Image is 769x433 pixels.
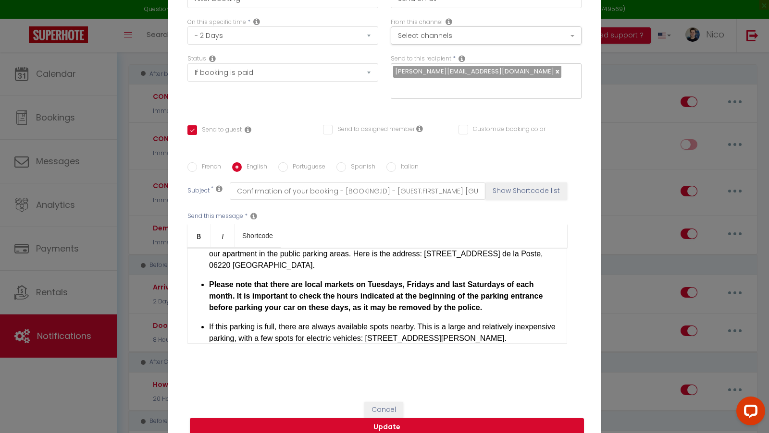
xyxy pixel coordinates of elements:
[245,126,251,133] i: Send to Guest
[209,280,543,312] strong: Please note that there are local markets on Tuesdays, Fridays and last Saturdays of each month. I...
[391,18,443,27] label: From this channel
[391,54,451,63] label: Send to this recipient
[187,54,206,63] label: Status
[187,212,243,221] label: Send this message
[211,224,235,247] a: Italic
[209,237,557,271] p: There is a free public parking behind the building. However, there is no designated spot specific...
[216,185,223,192] i: Subject
[446,18,452,25] i: Action Channel
[209,321,557,344] p: If this parking is full, there are always available spots nearby. This is a large and relatively ...
[250,212,257,220] i: Message
[395,67,554,76] span: [PERSON_NAME][EMAIL_ADDRESS][DOMAIN_NAME]
[209,279,557,313] p: ​
[416,125,423,132] i: Send to provider if assigned
[187,224,211,247] a: Bold
[197,162,221,173] label: French
[253,18,260,25] i: Action Time
[485,182,567,200] button: Show Shortcode list
[346,162,375,173] label: Spanish
[729,393,769,433] iframe: LiveChat chat widget
[235,224,281,247] a: Shortcode
[209,55,216,62] i: Booking status
[391,26,582,45] button: Select channels
[364,402,403,418] button: Cancel
[459,55,465,62] i: Recipient
[187,186,210,196] label: Subject
[242,162,267,173] label: English
[288,162,325,173] label: Portuguese
[187,18,246,27] label: On this specific time
[396,162,419,173] label: Italian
